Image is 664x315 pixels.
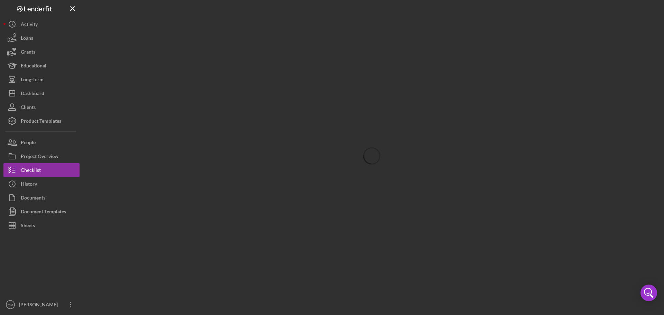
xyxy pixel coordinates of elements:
[3,73,80,86] button: Long-Term
[21,31,33,47] div: Loans
[3,219,80,232] button: Sheets
[3,163,80,177] button: Checklist
[21,149,58,165] div: Project Overview
[3,191,80,205] button: Documents
[3,45,80,59] button: Grants
[3,177,80,191] button: History
[17,298,62,313] div: [PERSON_NAME]
[21,177,37,193] div: History
[21,45,35,61] div: Grants
[21,191,45,206] div: Documents
[8,303,13,307] text: MM
[21,59,46,74] div: Educational
[3,59,80,73] button: Educational
[21,114,61,130] div: Product Templates
[21,100,36,116] div: Clients
[3,86,80,100] button: Dashboard
[21,205,66,220] div: Document Templates
[21,86,44,102] div: Dashboard
[3,31,80,45] button: Loans
[21,17,38,33] div: Activity
[3,298,80,312] button: MM[PERSON_NAME]
[3,114,80,128] button: Product Templates
[3,17,80,31] button: Activity
[21,136,36,151] div: People
[21,73,44,88] div: Long-Term
[21,163,41,179] div: Checklist
[3,100,80,114] button: Clients
[3,136,80,149] button: People
[640,285,657,301] div: Open Intercom Messenger
[21,219,35,234] div: Sheets
[3,205,80,219] button: Document Templates
[3,149,80,163] button: Project Overview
